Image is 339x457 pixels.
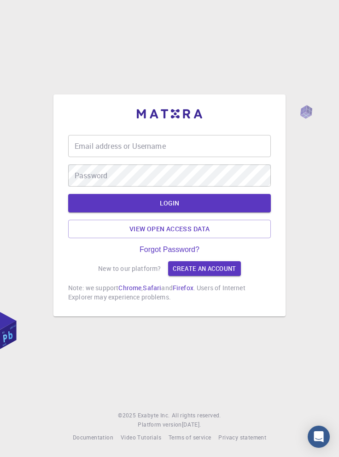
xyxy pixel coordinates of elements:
span: Exabyte Inc. [138,411,170,419]
span: [DATE] . [182,421,201,428]
a: Exabyte Inc. [138,411,170,420]
a: Create an account [168,261,240,276]
span: All rights reserved. [172,411,221,420]
p: New to our platform? [98,264,161,273]
a: Terms of service [169,433,211,442]
span: Privacy statement [218,434,266,441]
div: Open Intercom Messenger [308,426,330,448]
span: Platform version [138,420,181,429]
p: Note: we support , and . Users of Internet Explorer may experience problems. [68,283,271,302]
a: Chrome [118,283,141,292]
span: © 2025 [118,411,137,420]
span: Documentation [73,434,113,441]
span: Terms of service [169,434,211,441]
a: Firefox [173,283,193,292]
a: View open access data [68,220,271,238]
a: Forgot Password? [140,246,199,254]
a: Privacy statement [218,433,266,442]
a: Video Tutorials [121,433,161,442]
button: LOGIN [68,194,271,212]
a: Safari [143,283,161,292]
a: Documentation [73,433,113,442]
a: [DATE]. [182,420,201,429]
span: Video Tutorials [121,434,161,441]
